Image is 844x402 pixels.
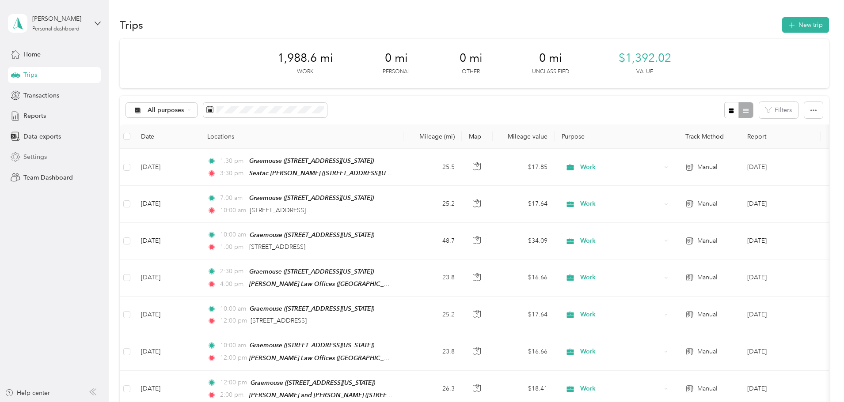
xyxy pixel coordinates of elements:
span: 10:00 am [220,341,246,350]
p: Other [462,68,480,76]
th: Mileage value [493,124,555,149]
p: Unclassified [532,68,569,76]
span: 10:00 am [220,304,246,314]
td: 25.2 [403,186,462,222]
span: 1:00 pm [220,242,245,252]
span: $1,392.02 [619,51,671,65]
span: 0 mi [539,51,562,65]
th: Report [740,124,821,149]
span: 12:00 pm [220,353,245,363]
span: 12:00 pm [220,316,247,326]
span: 4:00 pm [220,279,245,289]
span: Seatac [PERSON_NAME] ([STREET_ADDRESS][US_STATE]) [249,169,412,177]
span: Trips [23,70,37,79]
button: Filters [759,102,798,118]
td: Aug 2025 [740,149,821,186]
span: 1:30 pm [220,156,245,166]
td: [DATE] [134,186,200,222]
span: All purposes [148,107,184,113]
td: 25.2 [403,297,462,333]
th: Date [134,124,200,149]
span: Manual [697,199,717,209]
span: Work [580,162,661,172]
td: $16.66 [493,333,555,370]
span: [STREET_ADDRESS] [251,317,307,324]
span: [PERSON_NAME] and [PERSON_NAME] ([STREET_ADDRESS][PERSON_NAME][US_STATE]) [249,391,506,399]
span: Home [23,50,41,59]
td: Aug 2025 [740,186,821,222]
th: Mileage (mi) [403,124,462,149]
td: Aug 2025 [740,259,821,297]
td: 25.5 [403,149,462,186]
button: Help center [5,388,50,398]
span: [STREET_ADDRESS] [250,207,306,214]
td: [DATE] [134,297,200,333]
td: $16.66 [493,259,555,297]
span: Graemouse ([STREET_ADDRESS][US_STATE]) [249,268,374,275]
th: Map [462,124,493,149]
span: Manual [697,273,717,282]
td: [DATE] [134,149,200,186]
span: Work [580,273,661,282]
td: [DATE] [134,223,200,259]
td: $17.64 [493,186,555,222]
td: $17.64 [493,297,555,333]
td: 48.7 [403,223,462,259]
span: [PERSON_NAME] Law Offices ([GEOGRAPHIC_DATA]) ([STREET_ADDRESS][US_STATE]) [249,354,494,362]
span: Graemouse ([STREET_ADDRESS][US_STATE]) [249,194,374,201]
span: Graemouse ([STREET_ADDRESS][US_STATE]) [249,157,374,164]
td: Aug 2025 [740,223,821,259]
span: 10:00 am [220,206,246,215]
td: Aug 2025 [740,333,821,370]
h1: Trips [120,20,143,30]
td: $17.85 [493,149,555,186]
span: Work [580,236,661,246]
span: 12:00 pm [220,378,247,387]
div: [PERSON_NAME] [32,14,87,23]
span: Graemouse ([STREET_ADDRESS][US_STATE]) [250,305,374,312]
th: Locations [200,124,403,149]
p: Work [297,68,313,76]
span: Transactions [23,91,59,100]
span: Graemouse ([STREET_ADDRESS][US_STATE]) [251,379,375,386]
span: 2:30 pm [220,267,245,276]
span: Reports [23,111,46,120]
span: 0 mi [385,51,408,65]
span: Data exports [23,132,61,141]
td: Aug 2025 [740,297,821,333]
span: 0 mi [460,51,483,65]
span: 10:00 am [220,230,246,240]
span: 1,988.6 mi [278,51,333,65]
span: 3:30 pm [220,169,245,178]
span: Manual [697,310,717,319]
span: Manual [697,384,717,394]
span: [STREET_ADDRESS] [249,243,305,251]
p: Value [636,68,653,76]
td: 23.8 [403,259,462,297]
th: Track Method [678,124,740,149]
td: [DATE] [134,259,200,297]
span: Work [580,199,661,209]
td: $34.09 [493,223,555,259]
span: [PERSON_NAME] Law Offices ([GEOGRAPHIC_DATA]) ([STREET_ADDRESS][US_STATE]) [249,280,494,288]
td: 23.8 [403,333,462,370]
span: Work [580,347,661,357]
span: Manual [697,236,717,246]
span: Graemouse ([STREET_ADDRESS][US_STATE]) [250,231,374,238]
button: New trip [782,17,829,33]
span: Work [580,310,661,319]
span: Team Dashboard [23,173,73,182]
span: Graemouse ([STREET_ADDRESS][US_STATE]) [250,342,374,349]
div: Personal dashboard [32,26,80,32]
span: Manual [697,347,717,357]
iframe: Everlance-gr Chat Button Frame [795,353,844,402]
p: Personal [383,68,410,76]
span: Manual [697,162,717,172]
span: 7:00 am [220,193,245,203]
th: Purpose [555,124,678,149]
td: [DATE] [134,333,200,370]
span: 2:00 pm [220,390,245,400]
span: Settings [23,152,47,162]
span: Work [580,384,661,394]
